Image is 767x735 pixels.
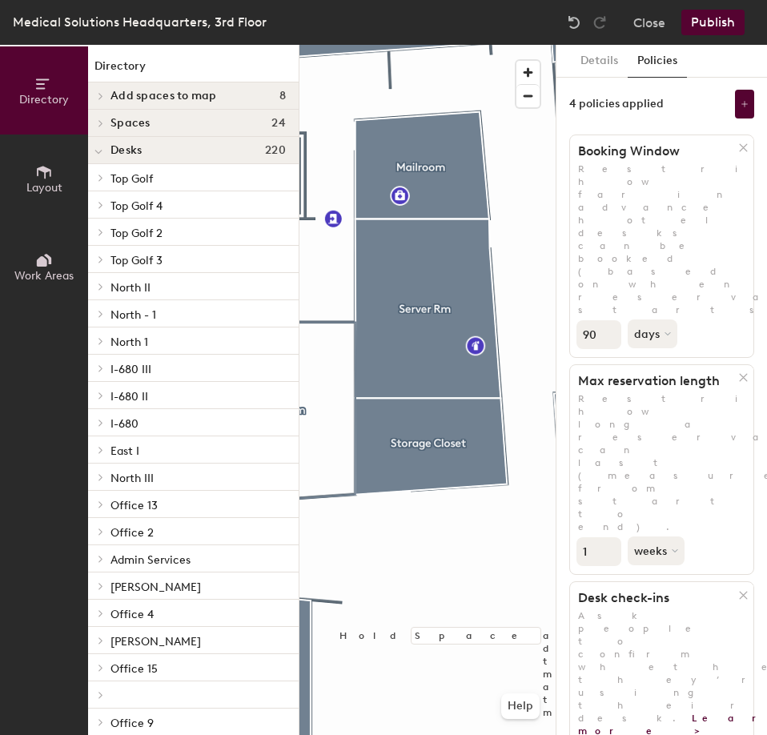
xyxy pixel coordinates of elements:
[570,590,739,606] h1: Desk check-ins
[110,281,151,295] span: North II
[566,14,582,30] img: Undo
[88,58,299,82] h1: Directory
[265,144,286,157] span: 220
[569,98,664,110] div: 4 policies applied
[681,10,745,35] button: Publish
[19,93,69,106] span: Directory
[570,143,739,159] h1: Booking Window
[110,308,156,322] span: North - 1
[110,444,139,458] span: East I
[110,499,158,512] span: Office 13
[633,10,665,35] button: Close
[110,172,153,186] span: Top Golf
[110,117,151,130] span: Spaces
[110,580,201,594] span: [PERSON_NAME]
[110,553,191,567] span: Admin Services
[26,181,62,195] span: Layout
[571,45,628,78] button: Details
[110,363,151,376] span: I-680 III
[628,536,685,565] button: weeks
[570,392,753,533] p: Restrict how long a reservation can last (measured from start to end).
[110,227,163,240] span: Top Golf 2
[110,390,148,404] span: I-680 II
[110,417,139,431] span: I-680
[110,254,163,267] span: Top Golf 3
[110,144,142,157] span: Desks
[110,608,154,621] span: Office 4
[279,90,286,102] span: 8
[501,693,540,719] button: Help
[110,526,154,540] span: Office 2
[110,335,148,349] span: North 1
[570,163,753,316] p: Restrict how far in advance hotel desks can be booked (based on when reservation starts).
[628,45,687,78] button: Policies
[110,199,163,213] span: Top Golf 4
[628,319,677,348] button: days
[110,635,201,649] span: [PERSON_NAME]
[110,90,217,102] span: Add spaces to map
[110,717,154,730] span: Office 9
[592,14,608,30] img: Redo
[14,269,74,283] span: Work Areas
[570,373,739,389] h1: Max reservation length
[110,472,154,485] span: North III
[13,12,267,32] div: Medical Solutions Headquarters, 3rd Floor
[110,662,158,676] span: Office 15
[271,117,286,130] span: 24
